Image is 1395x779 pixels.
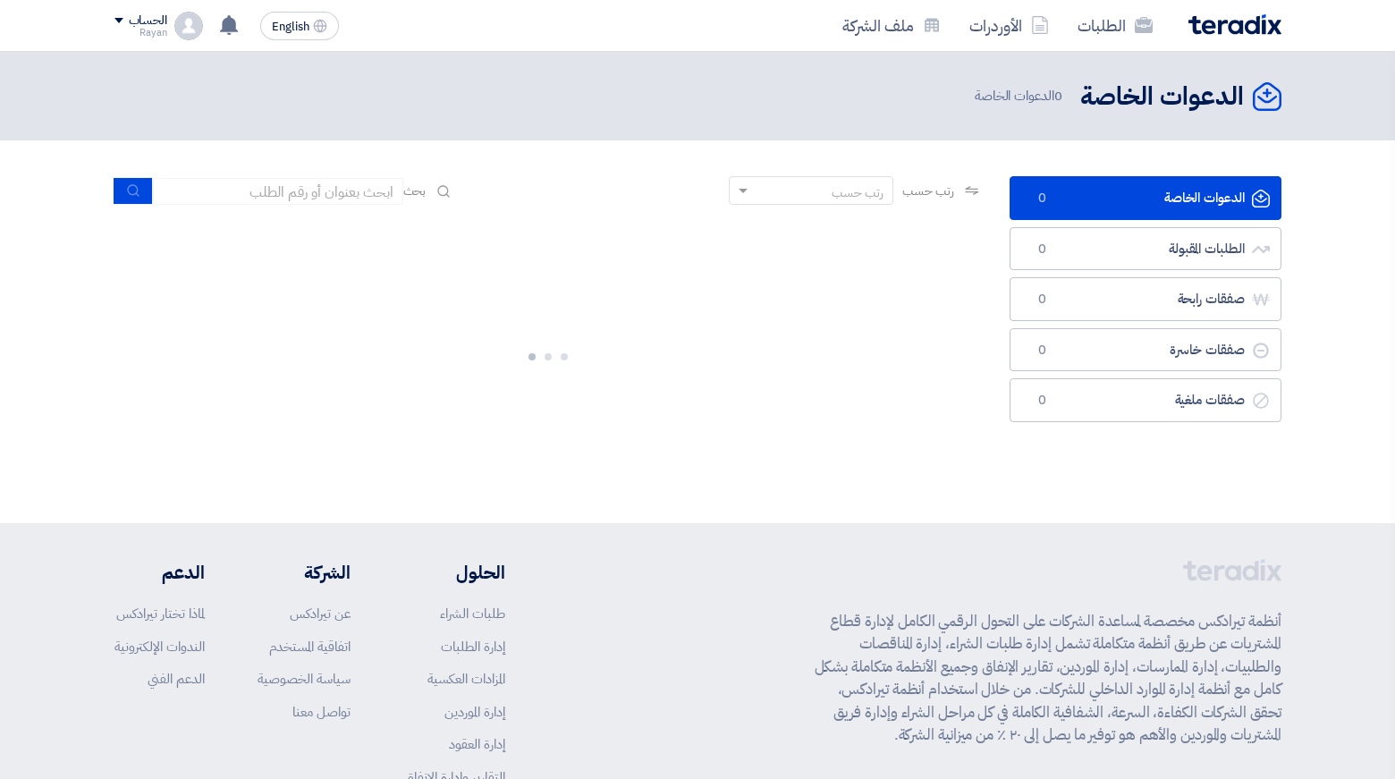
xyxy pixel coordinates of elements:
span: رتب حسب [902,182,953,200]
a: الدعوات الخاصة0 [1010,176,1281,220]
p: أنظمة تيرادكس مخصصة لمساعدة الشركات على التحول الرقمي الكامل لإدارة قطاع المشتريات عن طريق أنظمة ... [815,610,1281,747]
a: الطلبات المقبولة0 [1010,227,1281,271]
a: الدعم الفني [148,669,205,689]
a: صفقات خاسرة0 [1010,328,1281,372]
a: إدارة الطلبات [441,637,505,656]
h2: الدعوات الخاصة [1080,80,1244,114]
input: ابحث بعنوان أو رقم الطلب [153,178,403,205]
div: Rayan [114,28,167,38]
span: 0 [1054,86,1062,106]
li: الدعم [114,559,205,586]
span: 0 [1032,342,1053,360]
span: 0 [1032,190,1053,207]
a: الندوات الإلكترونية [114,637,205,656]
a: صفقات ملغية0 [1010,378,1281,422]
a: عن تيرادكس [290,604,351,623]
a: صفقات رابحة0 [1010,277,1281,321]
a: إدارة العقود [449,734,505,754]
span: English [272,21,309,33]
a: إدارة الموردين [444,702,505,722]
a: الطلبات [1063,4,1167,47]
a: لماذا تختار تيرادكس [116,604,205,623]
img: profile_test.png [174,12,203,40]
li: الحلول [404,559,505,586]
div: رتب حسب [832,183,883,202]
a: طلبات الشراء [440,604,505,623]
span: 0 [1032,392,1053,410]
span: 0 [1032,241,1053,258]
div: الحساب [129,13,167,29]
img: Teradix logo [1188,14,1281,35]
a: اتفاقية المستخدم [269,637,351,656]
a: ملف الشركة [828,4,955,47]
li: الشركة [258,559,351,586]
span: 0 [1032,291,1053,309]
a: سياسة الخصوصية [258,669,351,689]
span: الدعوات الخاصة [975,86,1066,106]
span: بحث [403,182,427,200]
button: English [260,12,339,40]
a: الأوردرات [955,4,1063,47]
a: المزادات العكسية [427,669,505,689]
a: تواصل معنا [292,702,351,722]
